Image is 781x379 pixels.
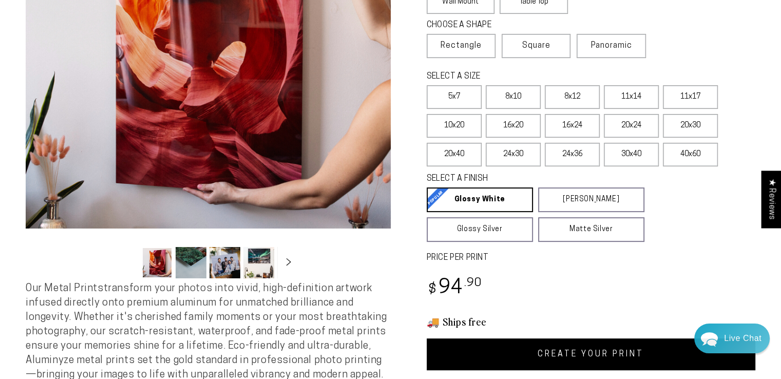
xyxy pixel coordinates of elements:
bdi: 94 [427,278,483,298]
button: Slide left [116,252,139,274]
label: 24x36 [545,143,600,166]
label: 8x10 [486,85,541,109]
div: Chat widget toggle [694,324,770,353]
legend: CHOOSE A SHAPE [427,20,560,31]
a: Glossy Silver [427,217,533,242]
button: Load image 1 in gallery view [142,247,173,278]
label: 20x24 [604,114,659,138]
sup: .90 [464,277,482,289]
label: 40x60 [663,143,718,166]
label: 16x20 [486,114,541,138]
legend: SELECT A SIZE [427,71,620,83]
label: 20x30 [663,114,718,138]
h3: 🚚 Ships free [427,315,756,328]
label: 5x7 [427,85,482,109]
label: 20x40 [427,143,482,166]
div: Click to open Judge.me floating reviews tab [761,170,781,228]
label: 16x24 [545,114,600,138]
label: 11x14 [604,85,659,109]
span: $ [428,283,437,297]
span: Square [522,40,550,52]
label: 24x30 [486,143,541,166]
button: Slide right [277,252,300,274]
span: Panoramic [591,42,632,50]
button: Load image 2 in gallery view [176,247,206,278]
span: Rectangle [441,40,482,52]
label: 30x40 [604,143,659,166]
button: Load image 4 in gallery view [243,247,274,278]
label: PRICE PER PRINT [427,252,756,264]
label: 11x17 [663,85,718,109]
label: 10x20 [427,114,482,138]
a: Glossy White [427,187,533,212]
a: [PERSON_NAME] [538,187,644,212]
button: Load image 3 in gallery view [209,247,240,278]
label: 8x12 [545,85,600,109]
a: CREATE YOUR PRINT [427,338,756,370]
div: Contact Us Directly [724,324,761,353]
legend: SELECT A FINISH [427,173,620,185]
a: Matte Silver [538,217,644,242]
